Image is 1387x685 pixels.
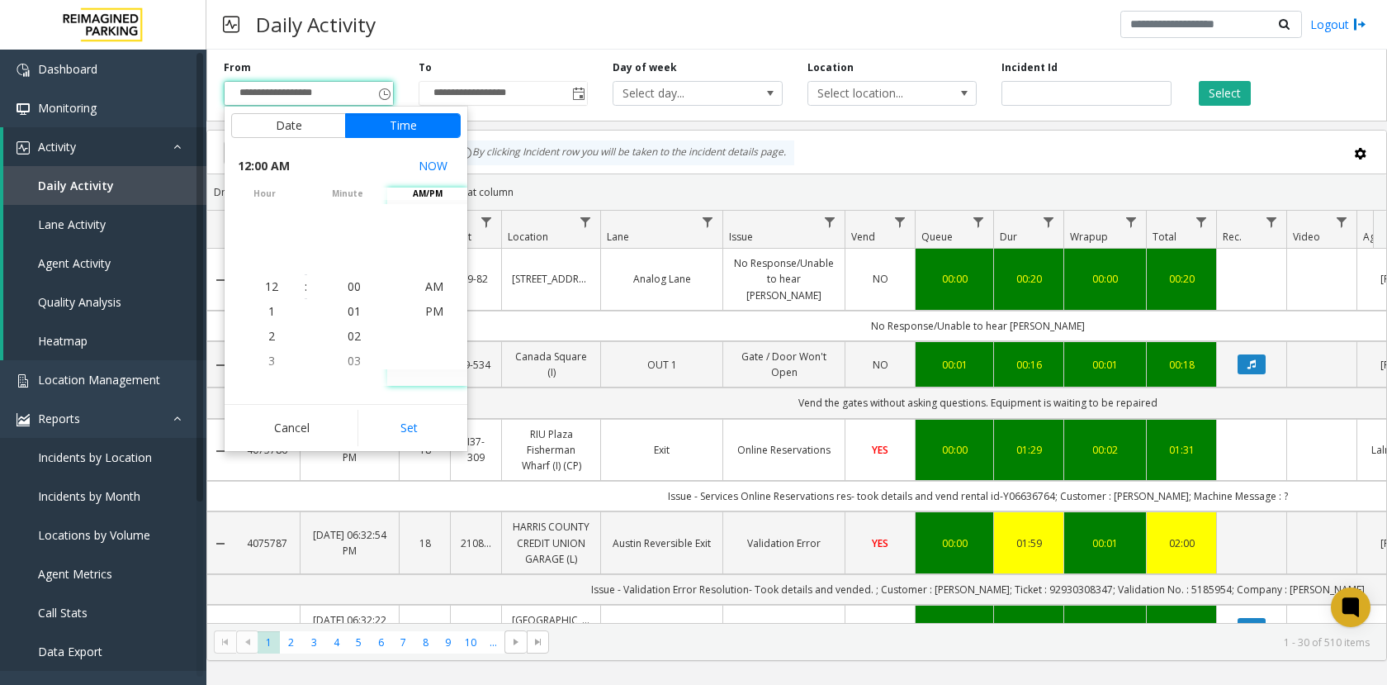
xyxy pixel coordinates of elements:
[17,141,30,155] img: 'icon'
[451,140,794,165] div: By clicking Incident row you will be taken to the incident details page.
[855,357,905,373] a: NO
[1310,16,1366,33] a: Logout
[508,230,548,244] span: Location
[527,630,549,654] span: Go to the last page
[611,621,712,636] a: WaterP EN3
[733,255,835,303] a: No Response/Unable to hear [PERSON_NAME]
[1157,357,1206,373] a: 00:18
[244,535,290,551] a: 4075787
[607,230,629,244] span: Lane
[733,442,835,458] a: Online Reservations
[504,630,527,654] span: Go to the next page
[1157,271,1206,287] div: 00:20
[1074,442,1136,458] a: 00:02
[303,631,325,654] span: Page 3
[873,358,888,372] span: NO
[873,272,888,286] span: NO
[1004,442,1053,458] div: 01:29
[1074,357,1136,373] a: 00:01
[613,60,677,75] label: Day of week
[925,535,983,551] div: 00:00
[1001,60,1058,75] label: Incident Id
[348,631,370,654] span: Page 5
[1157,621,1206,636] a: 00:53
[38,294,121,310] span: Quality Analysis
[1004,621,1053,636] div: 00:45
[38,488,140,504] span: Incidents by Month
[512,426,590,474] a: RIU Plaza Fisherman Wharf (I) (CP)
[733,621,835,636] a: Online Reservations
[38,527,150,543] span: Locations by Volume
[512,612,590,644] a: [GEOGRAPHIC_DATA] (I)
[1331,211,1353,233] a: Video Filter Menu
[855,535,905,551] a: YES
[925,357,983,373] a: 00:01
[921,230,953,244] span: Queue
[461,535,491,551] a: 21086900
[207,274,234,287] a: Collapse Details
[370,631,392,654] span: Page 6
[38,372,160,388] span: Location Management
[925,621,983,636] div: 00:00
[38,566,112,582] span: Agent Metrics
[38,61,97,77] span: Dashboard
[729,230,753,244] span: Issue
[17,413,30,426] img: 'icon'
[476,211,498,233] a: Lot Filter Menu
[1004,357,1053,373] a: 00:16
[268,328,275,344] span: 2
[1038,211,1060,233] a: Dur Filter Menu
[238,155,290,178] span: 12:00 AM
[1004,535,1053,551] a: 01:59
[3,166,206,205] a: Daily Activity
[1153,230,1176,244] span: Total
[1074,535,1136,551] a: 00:01
[345,113,461,138] button: Time tab
[348,353,361,369] span: 03
[697,211,719,233] a: Lane Filter Menu
[1120,211,1143,233] a: Wrapup Filter Menu
[207,359,234,372] a: Collapse Details
[414,631,437,654] span: Page 8
[38,178,114,193] span: Daily Activity
[231,410,353,446] button: Cancel
[38,605,88,621] span: Call Stats
[611,535,712,551] a: Austin Reversible Exit
[819,211,841,233] a: Issue Filter Menu
[223,4,239,45] img: pageIcon
[808,82,943,105] span: Select location...
[461,271,491,287] a: I9-82
[925,271,983,287] a: 00:00
[225,188,305,200] span: hour
[733,349,835,380] a: Gate / Door Won't Open
[268,303,275,319] span: 1
[244,621,290,636] a: 4075783
[425,278,443,294] span: AM
[1074,271,1136,287] div: 00:00
[512,349,590,380] a: Canada Square (I)
[461,434,491,465] a: I37-309
[1004,271,1053,287] a: 00:20
[38,139,76,155] span: Activity
[3,244,206,283] a: Agent Activity
[280,631,302,654] span: Page 2
[348,303,361,319] span: 01
[873,621,888,635] span: NO
[1074,621,1136,636] div: 00:08
[305,278,307,295] div: :
[611,357,712,373] a: OUT 1
[925,442,983,458] div: 00:00
[1070,230,1108,244] span: Wrapup
[425,303,443,319] span: PM
[17,374,30,388] img: 'icon'
[38,100,97,116] span: Monitoring
[1157,535,1206,551] a: 02:00
[509,635,523,649] span: Go to the next page
[38,216,106,232] span: Lane Activity
[38,255,111,271] span: Agent Activity
[268,353,275,369] span: 3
